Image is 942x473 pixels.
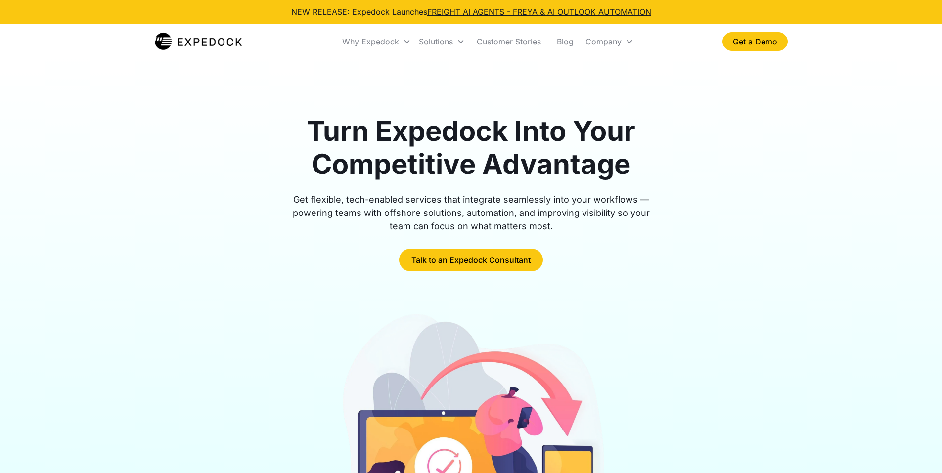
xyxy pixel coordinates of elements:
[419,37,453,46] div: Solutions
[722,32,788,51] a: Get a Demo
[155,32,242,51] a: home
[342,37,399,46] div: Why Expedock
[291,6,651,18] div: NEW RELEASE: Expedock Launches
[281,193,661,233] div: Get flexible, tech-enabled services that integrate seamlessly into your workflows — powering team...
[585,37,622,46] div: Company
[415,25,469,58] div: Solutions
[427,7,651,17] a: FREIGHT AI AGENTS - FREYA & AI OUTLOOK AUTOMATION
[549,25,582,58] a: Blog
[469,25,549,58] a: Customer Stories
[399,249,543,271] a: Talk to an Expedock Consultant
[338,25,415,58] div: Why Expedock
[155,32,242,51] img: Expedock Logo
[582,25,637,58] div: Company
[281,115,661,181] h1: Turn Expedock Into Your Competitive Advantage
